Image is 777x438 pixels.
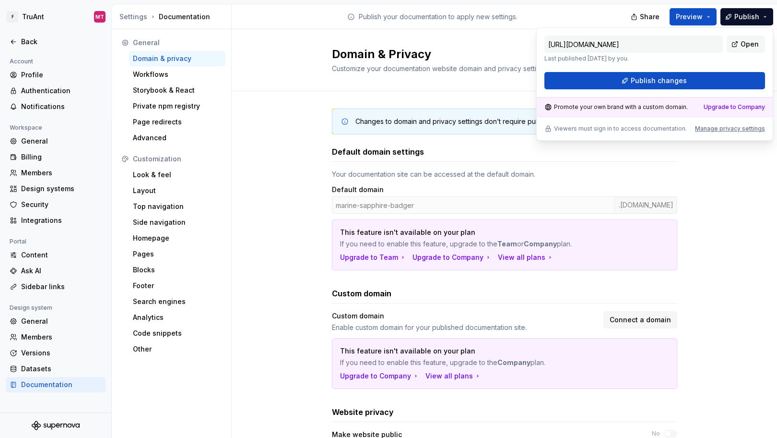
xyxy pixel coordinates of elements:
[6,236,30,247] div: Portal
[332,323,598,332] div: Enable custom domain for your published documentation site.
[133,70,222,79] div: Workflows
[21,250,102,260] div: Content
[21,86,102,96] div: Authentication
[6,247,106,263] a: Content
[720,8,773,25] button: Publish
[6,122,46,134] div: Workspace
[6,213,106,228] a: Integrations
[332,185,384,195] label: Default domain
[21,216,102,225] div: Integrations
[32,421,80,430] svg: Supernova Logo
[21,380,102,389] div: Documentation
[6,149,106,165] a: Billing
[21,152,102,162] div: Billing
[544,103,688,111] div: Promote your own brand with a custom domain.
[129,246,225,262] a: Pages
[119,12,227,22] div: Documentation
[6,67,106,83] a: Profile
[6,181,106,196] a: Design systems
[133,249,222,259] div: Pages
[129,310,225,325] a: Analytics
[21,266,102,276] div: Ask AI
[6,377,106,392] a: Documentation
[340,228,602,237] p: This feature isn't available on your plan
[524,240,557,248] strong: Company
[129,231,225,246] a: Homepage
[21,348,102,358] div: Versions
[498,253,554,262] button: View all plans
[6,279,106,294] a: Sidebar links
[21,37,102,47] div: Back
[6,165,106,181] a: Members
[670,8,717,25] button: Preview
[133,297,222,306] div: Search engines
[359,12,518,22] p: Publish your documentation to apply new settings.
[21,168,102,178] div: Members
[21,200,102,209] div: Security
[6,329,106,345] a: Members
[133,154,222,164] div: Customization
[332,47,666,62] h2: Domain & Privacy
[133,101,222,111] div: Private npm registry
[741,39,759,49] span: Open
[2,6,109,27] button: FTruAntMT
[695,125,765,133] button: Manage privacy settings
[355,117,663,126] div: Changes to domain and privacy settings don’t require publish — they will take effect immediately.
[340,253,407,262] button: Upgrade to Team
[332,170,677,179] div: Your documentation site can be accessed at the default domain.
[21,316,102,326] div: General
[603,311,677,328] button: Connect a domain
[129,294,225,309] a: Search engines
[129,98,225,114] a: Private npm registry
[133,281,222,291] div: Footer
[133,133,222,143] div: Advanced
[727,36,765,53] a: Open
[412,253,492,262] div: Upgrade to Company
[129,130,225,146] a: Advanced
[6,197,106,212] a: Security
[129,183,225,198] a: Layout
[129,167,225,182] a: Look & feel
[340,346,602,356] p: This feature isn't available on your plan
[734,12,759,22] span: Publish
[626,8,666,25] button: Share
[544,72,765,89] button: Publish changes
[133,117,222,127] div: Page redirects
[6,134,106,149] a: General
[95,13,104,21] div: MT
[21,282,102,292] div: Sidebar links
[21,136,102,146] div: General
[676,12,703,22] span: Preview
[21,70,102,80] div: Profile
[21,102,102,111] div: Notifications
[21,332,102,342] div: Members
[133,218,222,227] div: Side navigation
[129,83,225,98] a: Storybook & React
[332,146,424,158] h3: Default domain settings
[129,326,225,341] a: Code snippets
[640,12,659,22] span: Share
[21,364,102,374] div: Datasets
[544,55,723,62] p: Last published [DATE] by you.
[6,361,106,377] a: Datasets
[129,51,225,66] a: Domain & privacy
[6,314,106,329] a: General
[133,85,222,95] div: Storybook & React
[340,371,420,381] button: Upgrade to Company
[133,54,222,63] div: Domain & privacy
[6,302,56,314] div: Design system
[6,345,106,361] a: Versions
[340,239,602,249] p: If you need to enable this feature, upgrade to the or plan.
[6,34,106,49] a: Back
[133,38,222,48] div: General
[129,341,225,357] a: Other
[21,184,102,194] div: Design systems
[332,64,549,73] span: Customize your documentation website domain and privacy settings.
[129,114,225,130] a: Page redirects
[7,11,18,23] div: F
[631,76,687,85] span: Publish changes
